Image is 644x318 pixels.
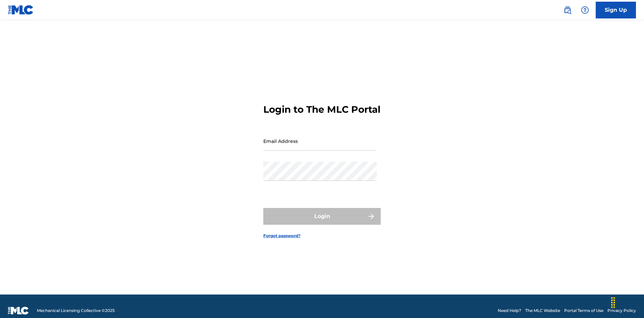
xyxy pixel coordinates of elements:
span: Mechanical Licensing Collective © 2025 [37,308,115,314]
h3: Login to The MLC Portal [263,104,380,115]
img: search [563,6,572,14]
a: Portal Terms of Use [564,308,603,314]
iframe: Chat Widget [610,286,644,318]
a: The MLC Website [525,308,560,314]
a: Public Search [561,3,574,17]
a: Sign Up [596,2,636,18]
div: Help [578,3,592,17]
div: Drag [608,293,619,313]
img: MLC Logo [8,5,34,15]
img: logo [8,307,29,315]
a: Need Help? [498,308,521,314]
img: help [581,6,589,14]
a: Forgot password? [263,233,301,239]
a: Privacy Policy [607,308,636,314]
